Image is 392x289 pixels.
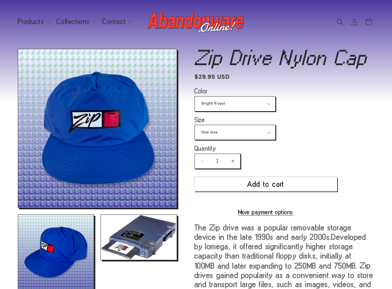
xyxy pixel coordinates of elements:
summary: Collections [53,15,99,29]
a: More payment options [195,209,337,215]
summary: Search [333,15,347,29]
summary: Contact [99,15,135,29]
span: Collections [57,19,90,25]
label: Quantity [195,145,337,152]
label: Color [195,88,337,94]
h1: Zip Drive Nylon Cap [195,49,374,66]
span: $29.95 USD [195,73,230,81]
span: Developed by Iomega, it offered significantly higher storage capacity than traditional floppy dis... [195,233,366,270]
summary: Products [14,15,53,29]
span: Products [18,19,44,25]
button: Add to cart [195,177,337,191]
label: Size [195,117,337,123]
span: The Zip drive was a popular removable storage device in the late 1990s and early 2000s. [195,223,352,241]
a: Abandonware [145,6,247,37]
span: Contact [102,19,126,25]
img: Abandonware [148,9,245,35]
